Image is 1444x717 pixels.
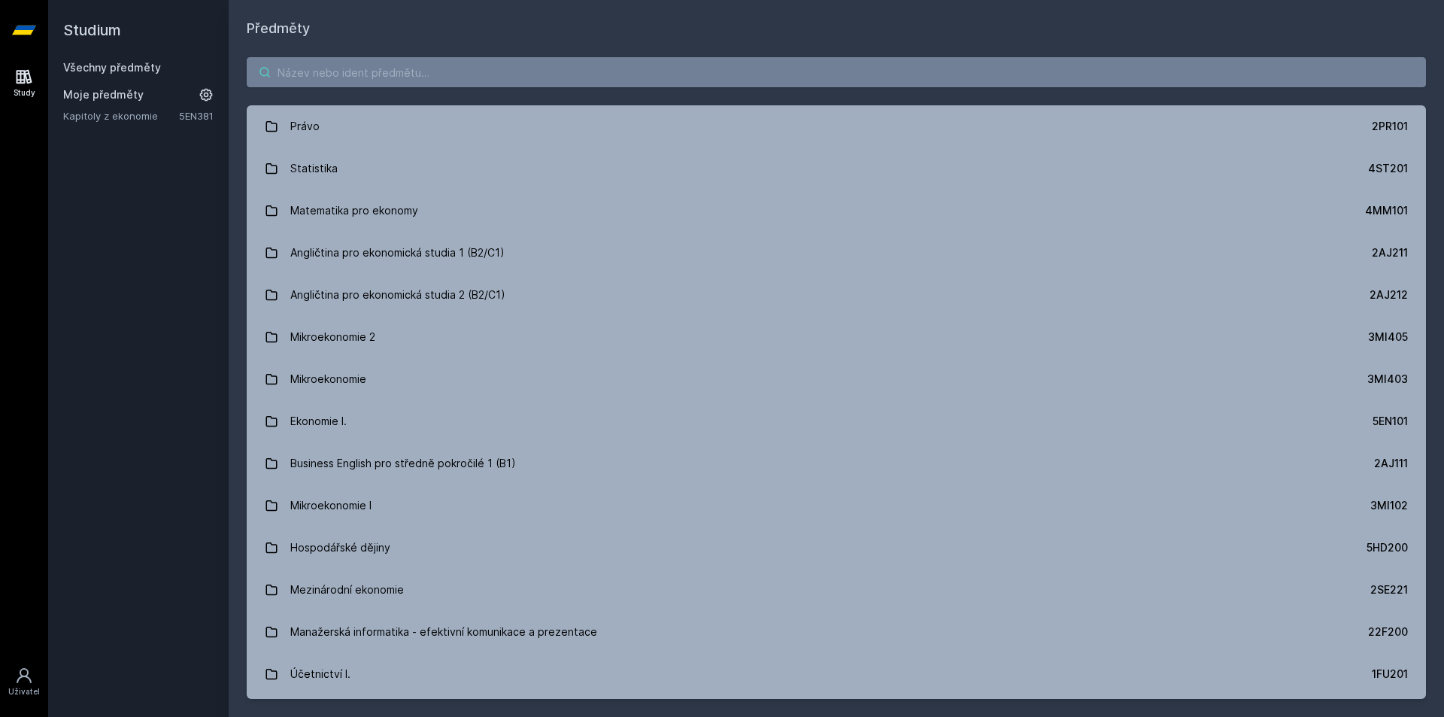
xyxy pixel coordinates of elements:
[1373,414,1408,429] div: 5EN101
[3,659,45,705] a: Uživatel
[1370,287,1408,302] div: 2AJ212
[1367,372,1408,387] div: 3MI403
[247,358,1426,400] a: Mikroekonomie 3MI403
[1372,245,1408,260] div: 2AJ211
[247,569,1426,611] a: Mezinárodní ekonomie 2SE221
[1370,498,1408,513] div: 3MI102
[63,61,161,74] a: Všechny předměty
[247,611,1426,653] a: Manažerská informatika - efektivní komunikace a prezentace 22F200
[247,485,1426,527] a: Mikroekonomie I 3MI102
[63,87,144,102] span: Moje předměty
[247,147,1426,190] a: Statistika 4ST201
[1368,330,1408,345] div: 3MI405
[290,491,372,521] div: Mikroekonomie I
[247,442,1426,485] a: Business English pro středně pokročilé 1 (B1) 2AJ111
[247,18,1426,39] h1: Předměty
[290,196,418,226] div: Matematika pro ekonomy
[290,448,516,479] div: Business English pro středně pokročilé 1 (B1)
[1374,456,1408,471] div: 2AJ111
[1367,540,1408,555] div: 5HD200
[247,57,1426,87] input: Název nebo ident předmětu…
[290,575,404,605] div: Mezinárodní ekonomie
[247,190,1426,232] a: Matematika pro ekonomy 4MM101
[1365,203,1408,218] div: 4MM101
[8,686,40,697] div: Uživatel
[179,110,214,122] a: 5EN381
[247,400,1426,442] a: Ekonomie I. 5EN101
[1368,161,1408,176] div: 4ST201
[247,527,1426,569] a: Hospodářské dějiny 5HD200
[1368,624,1408,640] div: 22F200
[1372,667,1408,682] div: 1FU201
[290,111,320,141] div: Právo
[63,108,179,123] a: Kapitoly z ekonomie
[3,60,45,106] a: Study
[290,364,366,394] div: Mikroekonomie
[290,280,505,310] div: Angličtina pro ekonomická studia 2 (B2/C1)
[290,617,597,647] div: Manažerská informatika - efektivní komunikace a prezentace
[290,406,347,436] div: Ekonomie I.
[14,87,35,99] div: Study
[290,533,390,563] div: Hospodářské dějiny
[1372,119,1408,134] div: 2PR101
[290,322,375,352] div: Mikroekonomie 2
[1370,582,1408,597] div: 2SE221
[247,105,1426,147] a: Právo 2PR101
[290,238,505,268] div: Angličtina pro ekonomická studia 1 (B2/C1)
[247,274,1426,316] a: Angličtina pro ekonomická studia 2 (B2/C1) 2AJ212
[247,232,1426,274] a: Angličtina pro ekonomická studia 1 (B2/C1) 2AJ211
[290,153,338,184] div: Statistika
[290,659,350,689] div: Účetnictví I.
[247,653,1426,695] a: Účetnictví I. 1FU201
[247,316,1426,358] a: Mikroekonomie 2 3MI405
